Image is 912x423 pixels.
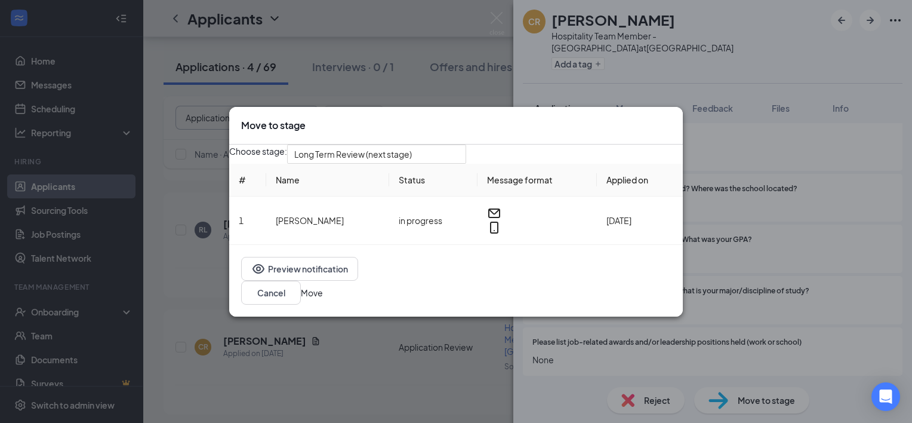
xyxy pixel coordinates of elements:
svg: Email [487,206,501,220]
h3: Move to stage [241,119,306,132]
button: Cancel [241,281,301,305]
span: Long Term Review (next stage) [294,145,412,163]
span: Choose stage: [229,145,287,164]
svg: MobileSms [487,220,501,235]
th: Applied on [597,164,683,197]
td: [PERSON_NAME] [266,197,389,245]
button: EyePreview notification [241,257,358,281]
th: Status [389,164,477,197]
div: Open Intercom Messenger [871,382,900,411]
th: Message format [477,164,597,197]
span: 1 [239,215,244,226]
th: # [229,164,266,197]
button: Move [301,286,323,299]
td: in progress [389,197,477,245]
th: Name [266,164,389,197]
svg: Eye [251,262,266,276]
td: [DATE] [597,197,683,245]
